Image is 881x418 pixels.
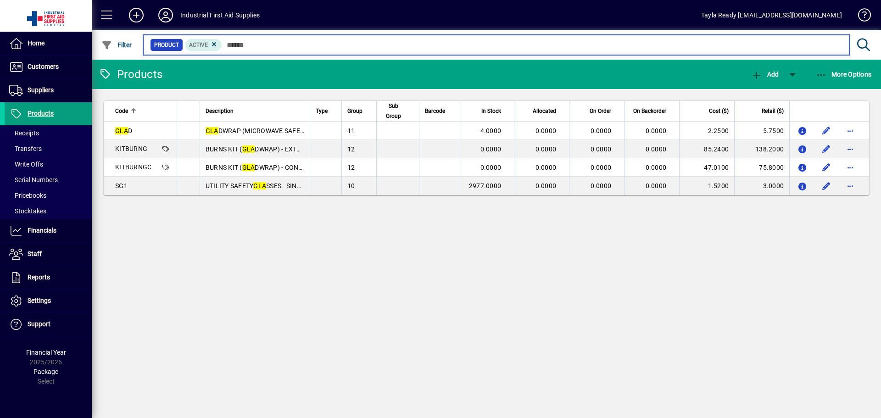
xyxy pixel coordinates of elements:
span: Transfers [9,145,42,152]
button: Add [122,7,151,23]
span: KITBURNG [115,145,147,152]
span: Add [751,71,779,78]
button: More options [843,178,858,193]
div: Barcode [425,106,453,116]
span: Type [316,106,328,116]
span: 0.0000 [535,164,557,171]
span: 0.0000 [480,145,502,153]
span: 0.0000 [646,182,667,189]
button: Edit [819,123,834,138]
a: Financials [5,219,92,242]
em: GLA [253,182,266,189]
span: Filter [101,41,132,49]
a: Customers [5,56,92,78]
span: Allocated [533,106,556,116]
span: D [115,127,132,134]
button: More options [843,160,858,175]
a: Knowledge Base [851,2,870,32]
span: Support [28,320,50,328]
div: Products [99,67,162,82]
span: Cost ($) [709,106,729,116]
span: Settings [28,297,51,304]
span: Stocktakes [9,207,46,215]
span: KITBURNGC [115,163,151,171]
span: On Backorder [633,106,666,116]
span: UTILITY SAFETY SSES - SINGLE [206,182,309,189]
span: Suppliers [28,86,54,94]
span: 0.0000 [591,164,612,171]
span: Customers [28,63,59,70]
button: Edit [819,160,834,175]
span: Active [189,42,208,48]
span: Sub Group [382,101,405,121]
span: Barcode [425,106,445,116]
span: Receipts [9,129,39,137]
span: Financials [28,227,56,234]
button: More options [843,142,858,156]
em: GLA [242,164,255,171]
span: Pricebooks [9,192,46,199]
div: Allocated [520,106,564,116]
em: GLA [206,127,218,134]
a: Serial Numbers [5,172,92,188]
button: More options [843,123,858,138]
span: 11 [347,127,355,134]
span: 2977.0000 [469,182,501,189]
a: Stocktakes [5,203,92,219]
span: Write Offs [9,161,43,168]
span: Home [28,39,45,47]
span: BURNS KIT ( DWRAP) - CONTENTS ONLY [206,164,336,171]
div: Description [206,106,304,116]
span: 12 [347,164,355,171]
span: 0.0000 [480,164,502,171]
td: 3.0000 [734,177,789,195]
a: Home [5,32,92,55]
span: Staff [28,250,42,257]
span: 12 [347,145,355,153]
div: In Stock [465,106,509,116]
a: Receipts [5,125,92,141]
button: Add [749,66,781,83]
div: Code [115,106,171,116]
span: Reports [28,273,50,281]
span: 0.0000 [535,145,557,153]
div: Sub Group [382,101,413,121]
span: BURNS KIT ( DWRAP) - EXTRA LARGE BAG [206,145,342,153]
span: DWRAP (MICROWAVE SAFE) - 30M / 60M [206,127,340,134]
div: Tayla Ready [EMAIL_ADDRESS][DOMAIN_NAME] [701,8,842,22]
a: Write Offs [5,156,92,172]
td: 1.5200 [679,177,734,195]
a: Staff [5,243,92,266]
button: Edit [819,178,834,193]
span: 0.0000 [535,182,557,189]
div: On Order [575,106,619,116]
span: 0.0000 [591,127,612,134]
td: 138.2000 [734,140,789,158]
span: Description [206,106,234,116]
span: Products [28,110,54,117]
a: Reports [5,266,92,289]
span: Retail ($) [762,106,784,116]
td: 47.0100 [679,158,734,177]
div: On Backorder [630,106,675,116]
span: Group [347,106,362,116]
span: Code [115,106,128,116]
span: 0.0000 [646,127,667,134]
div: Type [316,106,336,116]
button: Profile [151,7,180,23]
button: Edit [819,142,834,156]
span: 0.0000 [646,145,667,153]
td: 85.2400 [679,140,734,158]
span: 10 [347,182,355,189]
span: 0.0000 [591,182,612,189]
a: Suppliers [5,79,92,102]
td: 2.2500 [679,122,734,140]
span: SG1 [115,182,128,189]
span: 0.0000 [646,164,667,171]
button: Filter [99,37,134,53]
span: Package [33,368,58,375]
em: GLA [115,127,128,134]
span: More Options [816,71,872,78]
a: Pricebooks [5,188,92,203]
em: GLA [242,145,255,153]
